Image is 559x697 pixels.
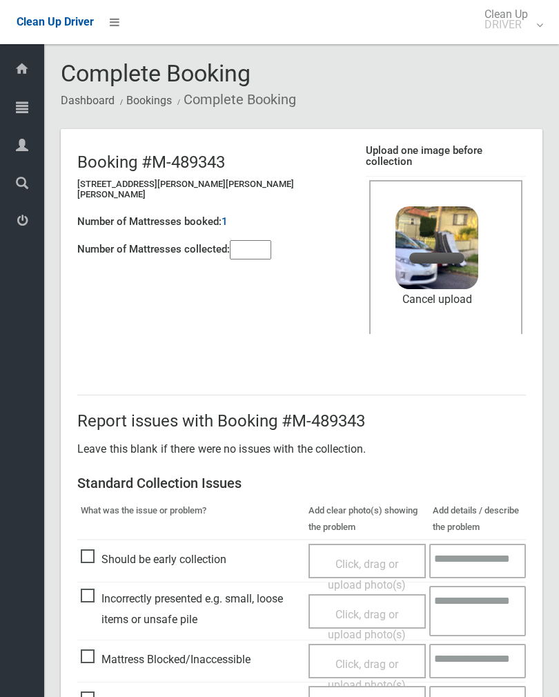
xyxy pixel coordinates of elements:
[366,145,526,168] h4: Upload one image before collection
[61,59,251,87] span: Complete Booking
[81,649,251,670] span: Mattress Blocked/Inaccessible
[77,179,352,199] h5: [STREET_ADDRESS][PERSON_NAME][PERSON_NAME][PERSON_NAME]
[81,589,302,629] span: Incorrectly presented e.g. small, loose items or unsafe pile
[174,87,296,112] li: Complete Booking
[77,244,230,255] h4: Number of Mattresses collected:
[77,216,222,228] h4: Number of Mattresses booked:
[478,9,542,30] span: Clean Up
[126,94,172,107] a: Bookings
[328,608,406,642] span: Click, drag or upload photo(s)
[77,499,305,540] th: What was the issue or problem?
[77,412,526,430] h2: Report issues with Booking #M-489343
[81,549,226,570] span: Should be early collection
[222,216,228,228] h4: 1
[395,289,478,310] a: Cancel upload
[328,558,406,591] span: Click, drag or upload photo(s)
[484,19,528,30] small: DRIVER
[305,499,430,540] th: Add clear photo(s) showing the problem
[77,475,526,491] h3: Standard Collection Issues
[77,153,352,171] h2: Booking #M-489343
[77,439,526,460] p: Leave this blank if there were no issues with the collection.
[17,15,94,28] span: Clean Up Driver
[61,94,115,107] a: Dashboard
[429,499,526,540] th: Add details / describe the problem
[17,12,94,32] a: Clean Up Driver
[328,658,406,691] span: Click, drag or upload photo(s)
